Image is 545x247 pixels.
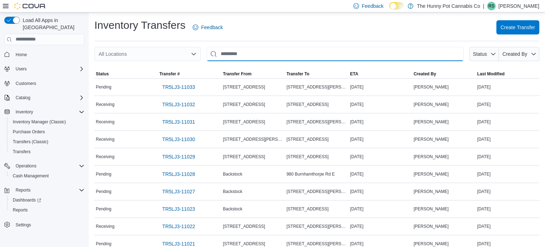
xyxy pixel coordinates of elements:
[1,107,87,117] button: Inventory
[13,108,36,116] button: Inventory
[349,100,412,109] div: [DATE]
[13,162,39,170] button: Operations
[414,119,449,125] span: [PERSON_NAME]
[286,84,347,90] span: [STREET_ADDRESS][PERSON_NAME]
[13,186,33,194] button: Reports
[159,184,198,199] a: TR5LJ3-11027
[414,154,449,160] span: [PERSON_NAME]
[13,65,84,73] span: Users
[285,70,348,78] button: Transfer To
[13,93,33,102] button: Catalog
[13,197,41,203] span: Dashboards
[159,150,198,164] a: TR5LJ3-11029
[223,154,265,160] span: [STREET_ADDRESS]
[13,79,39,88] a: Customers
[349,187,412,196] div: [DATE]
[96,102,115,107] span: Receiving
[13,139,48,145] span: Transfers (Classic)
[207,47,464,61] input: This is a search bar. After typing your query, hit enter to filter the results lower in the page.
[7,205,87,215] button: Reports
[349,152,412,161] div: [DATE]
[10,147,84,156] span: Transfers
[13,162,84,170] span: Operations
[414,206,449,212] span: [PERSON_NAME]
[10,206,31,214] a: Reports
[349,222,412,231] div: [DATE]
[10,138,84,146] span: Transfers (Classic)
[96,206,111,212] span: Pending
[489,2,495,10] span: RS
[94,70,158,78] button: Status
[414,71,436,77] span: Created By
[16,95,30,101] span: Catalog
[159,202,198,216] a: TR5LJ3-11023
[349,170,412,178] div: [DATE]
[496,20,539,34] button: Create Transfer
[96,154,115,160] span: Receiving
[96,119,115,125] span: Receiving
[223,71,252,77] span: Transfer From
[349,118,412,126] div: [DATE]
[1,219,87,230] button: Settings
[417,2,480,10] p: The Hunny Pot Cannabis Co
[13,129,45,135] span: Purchase Orders
[502,51,527,57] span: Created By
[223,241,265,247] span: [STREET_ADDRESS]
[162,118,195,125] span: TR5LJ3-11031
[501,24,535,31] span: Create Transfer
[16,52,27,58] span: Home
[190,20,226,34] a: Feedback
[96,224,115,229] span: Receiving
[10,196,84,204] span: Dashboards
[96,171,111,177] span: Pending
[13,186,84,194] span: Reports
[13,65,29,73] button: Users
[477,71,505,77] span: Last Modified
[499,2,539,10] p: [PERSON_NAME]
[159,167,198,181] a: TR5LJ3-11028
[349,83,412,91] div: [DATE]
[159,219,198,233] a: TR5LJ3-11022
[13,79,84,88] span: Customers
[162,84,195,91] span: TR5LJ3-11033
[349,205,412,213] div: [DATE]
[223,84,265,90] span: [STREET_ADDRESS]
[10,138,51,146] a: Transfers (Classic)
[162,223,195,230] span: TR5LJ3-11022
[159,115,198,129] a: TR5LJ3-11031
[162,205,195,213] span: TR5LJ3-11023
[476,83,539,91] div: [DATE]
[1,78,87,88] button: Customers
[13,50,30,59] a: Home
[350,71,358,77] span: ETA
[13,221,34,229] a: Settings
[286,171,335,177] span: 980 Burnhamthorpe Rd E
[469,47,499,61] button: Status
[349,70,412,78] button: ETA
[16,222,31,228] span: Settings
[191,51,197,57] button: Open list of options
[10,172,51,180] a: Cash Management
[362,2,384,10] span: Feedback
[13,50,84,59] span: Home
[16,187,31,193] span: Reports
[14,2,46,10] img: Cova
[414,136,449,142] span: [PERSON_NAME]
[286,224,347,229] span: [STREET_ADDRESS][PERSON_NAME]
[286,136,329,142] span: [STREET_ADDRESS]
[476,152,539,161] div: [DATE]
[389,2,404,10] input: Dark Mode
[16,109,33,115] span: Inventory
[10,196,44,204] a: Dashboards
[499,47,539,61] button: Created By
[96,84,111,90] span: Pending
[1,93,87,103] button: Catalog
[286,119,347,125] span: [STREET_ADDRESS][PERSON_NAME]
[13,207,28,213] span: Reports
[414,224,449,229] span: [PERSON_NAME]
[286,71,309,77] span: Transfer To
[96,136,115,142] span: Receiving
[223,224,265,229] span: [STREET_ADDRESS]
[1,185,87,195] button: Reports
